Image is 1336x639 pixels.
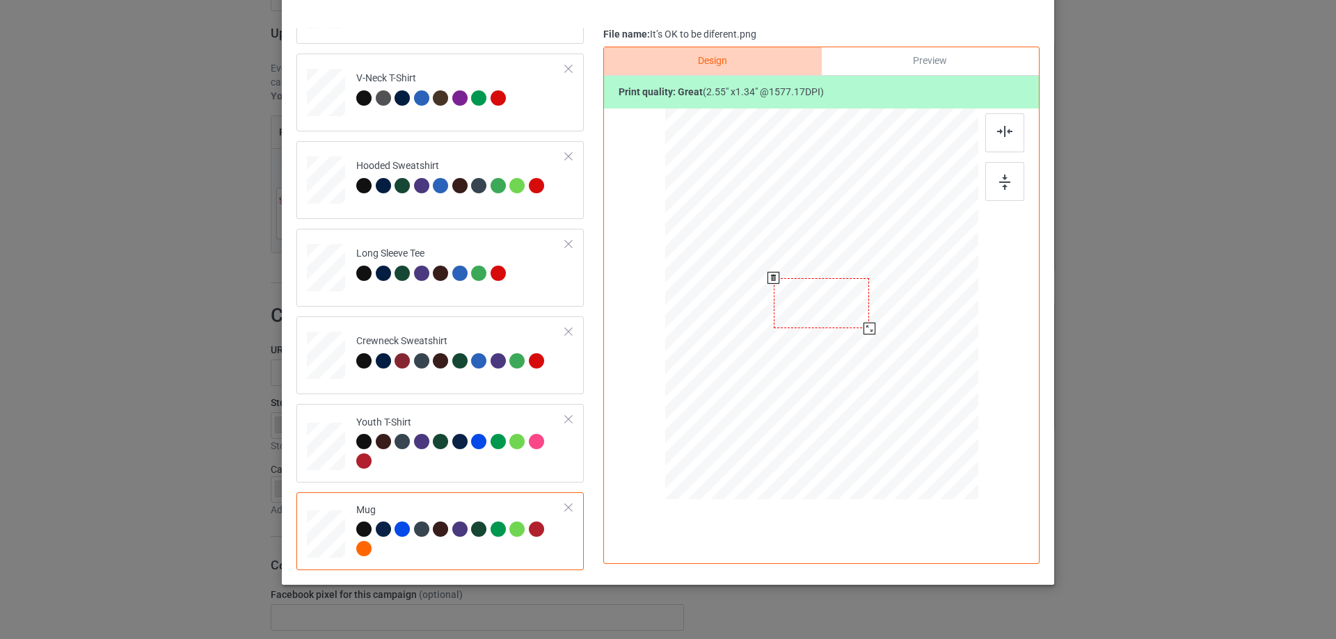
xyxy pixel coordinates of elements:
[822,47,1039,75] div: Preview
[678,86,703,97] span: great
[356,247,509,280] div: Long Sleeve Tee
[603,29,650,40] span: File name:
[356,72,509,104] div: V-Neck T-Shirt
[703,86,824,97] span: ( 2.55 " x 1.34 " @ 1577.17 DPI)
[356,334,548,367] div: Crewneck Sweatshirt
[604,47,821,75] div: Design
[296,54,584,131] div: V-Neck T-Shirt
[296,229,584,307] div: Long Sleeve Tee
[619,86,703,97] b: Print quality:
[650,29,756,40] span: It’s OK to be diferent.png
[356,503,566,556] div: Mug
[296,492,584,570] div: Mug
[999,175,1010,190] img: svg+xml;base64,PD94bWwgdmVyc2lvbj0iMS4wIiBlbmNvZGluZz0iVVRGLTgiPz4KPHN2ZyB3aWR0aD0iMTZweCIgaGVpZ2...
[296,316,584,394] div: Crewneck Sweatshirt
[356,416,566,468] div: Youth T-Shirt
[356,159,548,192] div: Hooded Sweatshirt
[997,126,1012,137] img: svg+xml;base64,PD94bWwgdmVyc2lvbj0iMS4wIiBlbmNvZGluZz0iVVRGLTgiPz4KPHN2ZyB3aWR0aD0iMjJweCIgaGVpZ2...
[296,141,584,219] div: Hooded Sweatshirt
[296,404,584,482] div: Youth T-Shirt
